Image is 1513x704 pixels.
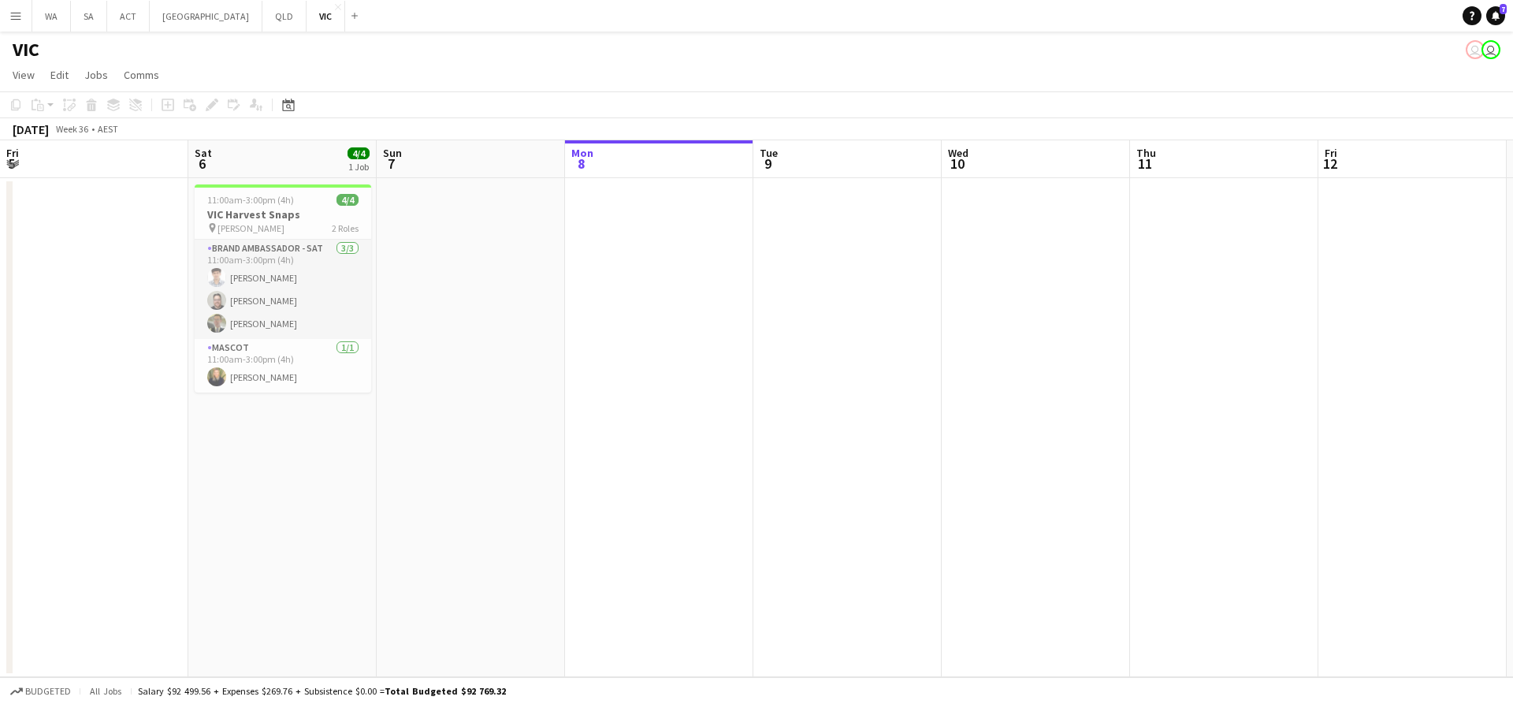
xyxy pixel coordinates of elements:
span: [PERSON_NAME] [217,222,284,234]
span: Comms [124,68,159,82]
button: VIC [307,1,345,32]
app-card-role: Mascot1/111:00am-3:00pm (4h)[PERSON_NAME] [195,339,371,393]
div: [DATE] [13,121,49,137]
button: ACT [107,1,150,32]
button: Budgeted [8,683,73,700]
span: Sat [195,146,212,160]
span: 2 Roles [332,222,359,234]
span: Budgeted [25,686,71,697]
span: Thu [1136,146,1156,160]
span: View [13,68,35,82]
span: 11 [1134,155,1156,173]
span: Total Budgeted $92 769.32 [385,685,506,697]
h1: VIC [13,38,39,61]
span: 4/4 [348,147,370,159]
app-user-avatar: Declan Murray [1466,40,1485,59]
button: [GEOGRAPHIC_DATA] [150,1,262,32]
span: Fri [1325,146,1337,160]
button: QLD [262,1,307,32]
a: Edit [44,65,75,85]
span: Wed [948,146,968,160]
div: 1 Job [348,161,369,173]
button: WA [32,1,71,32]
button: SA [71,1,107,32]
a: View [6,65,41,85]
span: Jobs [84,68,108,82]
div: Salary $92 499.56 + Expenses $269.76 + Subsistence $0.00 = [138,685,506,697]
span: Edit [50,68,69,82]
span: Sun [383,146,402,160]
app-user-avatar: Declan Murray [1481,40,1500,59]
span: Week 36 [52,123,91,135]
span: 9 [757,155,778,173]
div: AEST [98,123,118,135]
span: 7 [381,155,402,173]
span: 8 [569,155,593,173]
span: Tue [760,146,778,160]
span: 11:00am-3:00pm (4h) [207,194,294,206]
span: Mon [571,146,593,160]
app-card-role: Brand Ambassador - SAT3/311:00am-3:00pm (4h)[PERSON_NAME][PERSON_NAME][PERSON_NAME] [195,240,371,339]
span: 10 [946,155,968,173]
span: 4/4 [336,194,359,206]
span: All jobs [87,685,125,697]
h3: VIC Harvest Snaps [195,207,371,222]
a: 7 [1486,6,1505,25]
a: Comms [117,65,165,85]
span: 7 [1500,4,1507,14]
span: 12 [1322,155,1337,173]
app-job-card: 11:00am-3:00pm (4h)4/4VIC Harvest Snaps [PERSON_NAME]2 RolesBrand Ambassador - SAT3/311:00am-3:00... [195,184,371,393]
span: Fri [6,146,19,160]
span: 6 [192,155,212,173]
span: 5 [4,155,19,173]
a: Jobs [78,65,114,85]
